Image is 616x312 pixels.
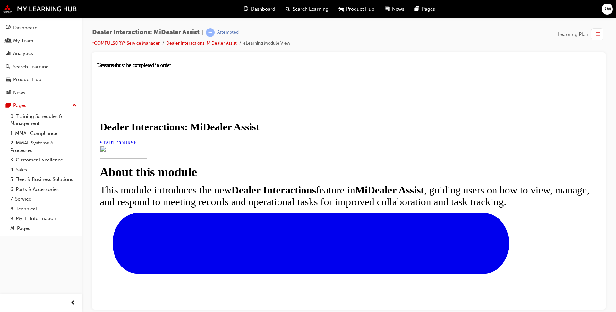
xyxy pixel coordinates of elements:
[3,48,79,60] a: Analytics
[409,3,440,16] a: pages-iconPages
[3,21,79,100] button: DashboardMy TeamAnalyticsSearch LearningProduct HubNews
[3,122,492,145] span: This module introduces the new feature in , guiding users on how to view, manage, and respond to ...
[92,29,200,36] span: Dealer Interactions: MiDealer Assist
[415,5,419,13] span: pages-icon
[202,29,203,36] span: |
[280,3,334,16] a: search-iconSearch Learning
[3,78,39,83] a: START COURSE
[3,103,100,116] strong: About this module
[13,63,49,70] div: Search Learning
[286,5,290,13] span: search-icon
[8,165,79,175] a: 4. Sales
[166,40,237,46] a: Dealer Interactions: MiDealer Assist
[13,102,26,109] div: Pages
[558,28,606,40] button: Learning Plan
[8,155,79,165] a: 3. Customer Excellence
[3,35,79,47] a: My Team
[217,29,239,36] div: Attempted
[3,74,79,86] a: Product Hub
[71,299,75,307] span: prev-icon
[134,122,219,133] strong: Dealer Interactions
[6,51,11,57] span: chart-icon
[392,5,404,13] span: News
[385,5,389,13] span: news-icon
[6,103,11,109] span: pages-icon
[293,5,329,13] span: Search Learning
[8,128,79,138] a: 1. MMAL Compliance
[244,5,248,13] span: guage-icon
[13,37,33,45] div: My Team
[603,5,611,13] span: RW
[339,5,344,13] span: car-icon
[422,5,435,13] span: Pages
[92,40,160,46] a: *COMPULSORY* Service Manager
[8,138,79,155] a: 2. MMAL Systems & Processes
[6,64,10,70] span: search-icon
[6,38,11,44] span: people-icon
[3,61,79,73] a: Search Learning
[8,111,79,128] a: 0. Training Schedules & Management
[243,40,290,47] li: eLearning Module View
[8,194,79,204] a: 7. Service
[3,100,79,111] button: Pages
[72,102,77,110] span: up-icon
[8,224,79,234] a: All Pages
[3,5,77,13] img: mmal
[251,5,275,13] span: Dashboard
[238,3,280,16] a: guage-iconDashboard
[6,25,11,31] span: guage-icon
[206,28,215,37] span: learningRecordVerb_ATTEMPT-icon
[602,4,613,15] button: RW
[8,214,79,224] a: 9. MyLH Information
[8,204,79,214] a: 8. Technical
[13,50,33,57] div: Analytics
[258,122,327,133] strong: MiDealer Assist
[8,185,79,194] a: 6. Parts & Accessories
[13,76,41,83] div: Product Hub
[8,175,79,185] a: 5. Fleet & Business Solutions
[3,59,501,70] h1: Dealer Interactions: MiDealer Assist
[13,24,38,31] div: Dashboard
[3,87,79,99] a: News
[380,3,409,16] a: news-iconNews
[6,90,11,96] span: news-icon
[346,5,374,13] span: Product Hub
[595,30,600,38] span: list-icon
[334,3,380,16] a: car-iconProduct Hub
[3,22,79,34] a: Dashboard
[6,77,11,83] span: car-icon
[13,89,25,96] div: News
[558,31,588,38] span: Learning Plan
